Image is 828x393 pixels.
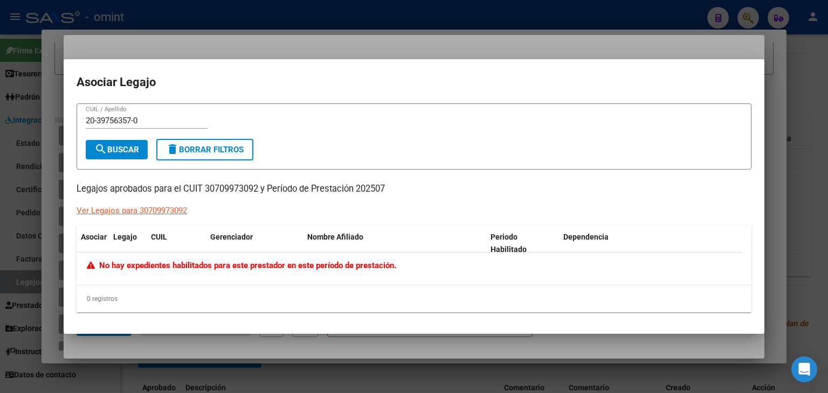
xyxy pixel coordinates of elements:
[151,233,167,241] span: CUIL
[77,205,187,217] div: Ver Legajos para 30709973092
[563,233,609,241] span: Dependencia
[166,145,244,155] span: Borrar Filtros
[81,233,107,241] span: Asociar
[206,226,303,261] datatable-header-cell: Gerenciador
[491,233,527,254] span: Periodo Habilitado
[791,356,817,382] div: Open Intercom Messenger
[94,145,139,155] span: Buscar
[109,226,147,261] datatable-header-cell: Legajo
[147,226,206,261] datatable-header-cell: CUIL
[303,226,486,261] datatable-header-cell: Nombre Afiliado
[77,183,751,196] p: Legajos aprobados para el CUIT 30709973092 y Período de Prestación 202507
[87,261,396,270] span: No hay expedientes habilitados para este prestador en este período de prestación.
[210,233,253,241] span: Gerenciador
[166,143,179,156] mat-icon: delete
[113,233,137,241] span: Legajo
[77,285,751,312] div: 0 registros
[94,143,107,156] mat-icon: search
[156,139,253,160] button: Borrar Filtros
[86,140,148,159] button: Buscar
[486,226,559,261] datatable-header-cell: Periodo Habilitado
[77,226,109,261] datatable-header-cell: Asociar
[77,72,751,93] h2: Asociar Legajo
[307,233,363,241] span: Nombre Afiliado
[559,226,742,261] datatable-header-cell: Dependencia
